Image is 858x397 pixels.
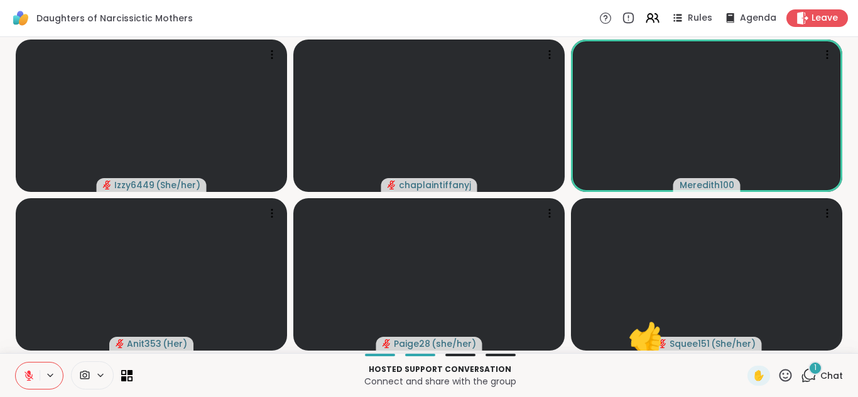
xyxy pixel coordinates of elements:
[613,303,683,373] button: 👍
[432,337,476,350] span: ( she/her )
[812,12,838,24] span: Leave
[399,179,471,191] span: chaplaintiffanyj
[163,337,187,350] span: ( Her )
[670,337,710,350] span: Squee151
[140,364,740,375] p: Hosted support conversation
[688,12,712,24] span: Rules
[10,8,31,29] img: ShareWell Logomark
[114,179,155,191] span: Izzy6449
[140,375,740,388] p: Connect and share with the group
[103,181,112,189] span: audio-muted
[116,339,124,348] span: audio-muted
[711,337,756,350] span: ( She/her )
[740,12,776,24] span: Agenda
[156,179,200,191] span: ( She/her )
[127,337,161,350] span: Anit353
[383,339,391,348] span: audio-muted
[752,368,765,383] span: ✋
[820,369,843,382] span: Chat
[388,181,396,189] span: audio-muted
[814,363,817,373] span: 1
[394,337,430,350] span: Paige28
[36,12,193,24] span: Daughters of Narcissictic Mothers
[680,179,734,191] span: Meredith100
